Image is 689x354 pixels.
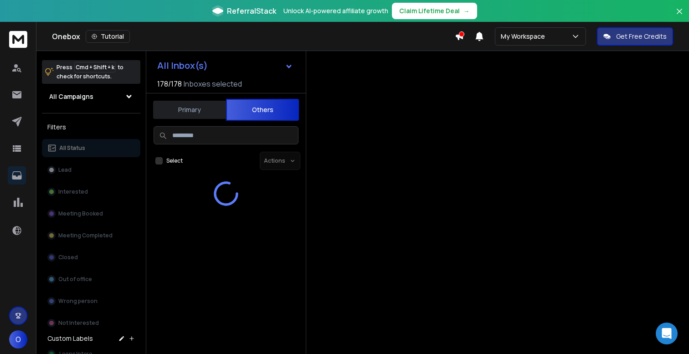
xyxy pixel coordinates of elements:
[150,56,300,75] button: All Inbox(s)
[184,78,242,89] h3: Inboxes selected
[74,62,116,72] span: Cmd + Shift + k
[227,5,276,16] span: ReferralStack
[226,99,299,121] button: Others
[597,27,673,46] button: Get Free Credits
[49,92,93,101] h1: All Campaigns
[57,63,123,81] p: Press to check for shortcuts.
[392,3,477,19] button: Claim Lifetime Deal→
[283,6,388,15] p: Unlock AI-powered affiliate growth
[42,87,140,106] button: All Campaigns
[501,32,549,41] p: My Workspace
[166,157,183,164] label: Select
[157,61,208,70] h1: All Inbox(s)
[616,32,667,41] p: Get Free Credits
[157,78,182,89] span: 178 / 178
[463,6,470,15] span: →
[86,30,130,43] button: Tutorial
[153,100,226,120] button: Primary
[52,30,455,43] div: Onebox
[656,323,678,344] div: Open Intercom Messenger
[42,121,140,133] h3: Filters
[9,330,27,349] button: O
[47,334,93,343] h3: Custom Labels
[674,5,685,27] button: Close banner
